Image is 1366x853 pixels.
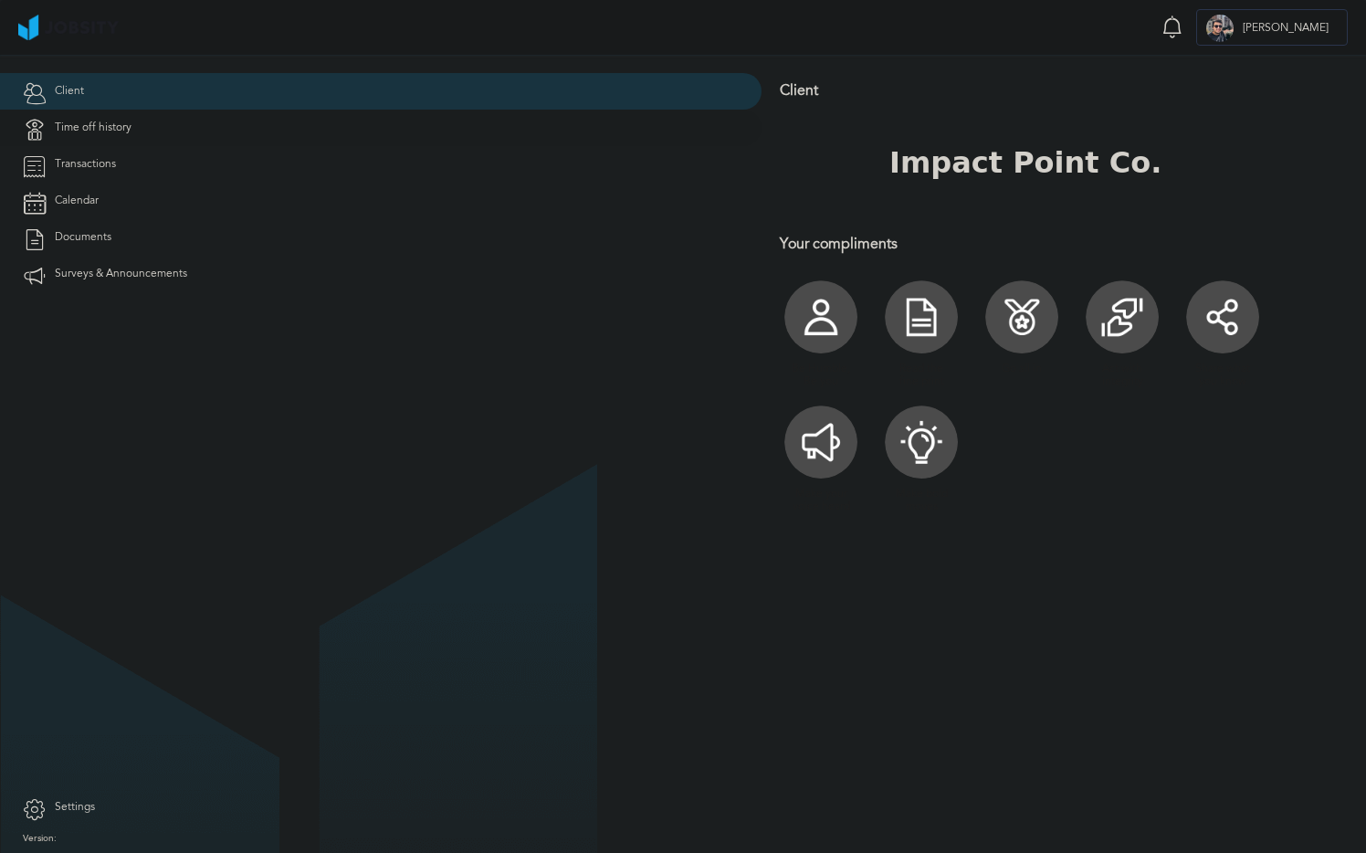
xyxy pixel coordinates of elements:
[889,363,953,388] div: Read the fine print
[55,231,111,244] span: Documents
[1234,22,1338,35] span: [PERSON_NAME]
[55,801,95,814] span: Settings
[780,236,1348,252] h3: Your compliments
[55,195,99,207] span: Calendar
[789,488,853,513] div: Make your voice heard
[889,146,1161,180] h1: Impact Point Co.
[1090,363,1154,388] div: Act with integrity
[55,121,131,134] span: Time off history
[55,85,84,98] span: Client
[23,834,57,845] label: Version:
[1191,363,1255,388] div: Share what you know
[780,82,1348,99] h3: Client
[789,363,853,388] div: Be Humble, Be you
[18,15,119,40] img: ab4bad089aa723f57921c736e9817d99.png
[1206,15,1234,42] div: M
[55,268,187,280] span: Surveys & Announcements
[1002,363,1042,375] div: Go all in
[889,488,953,513] div: Make bold moves
[55,158,116,171] span: Transactions
[1196,9,1348,46] button: M[PERSON_NAME]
